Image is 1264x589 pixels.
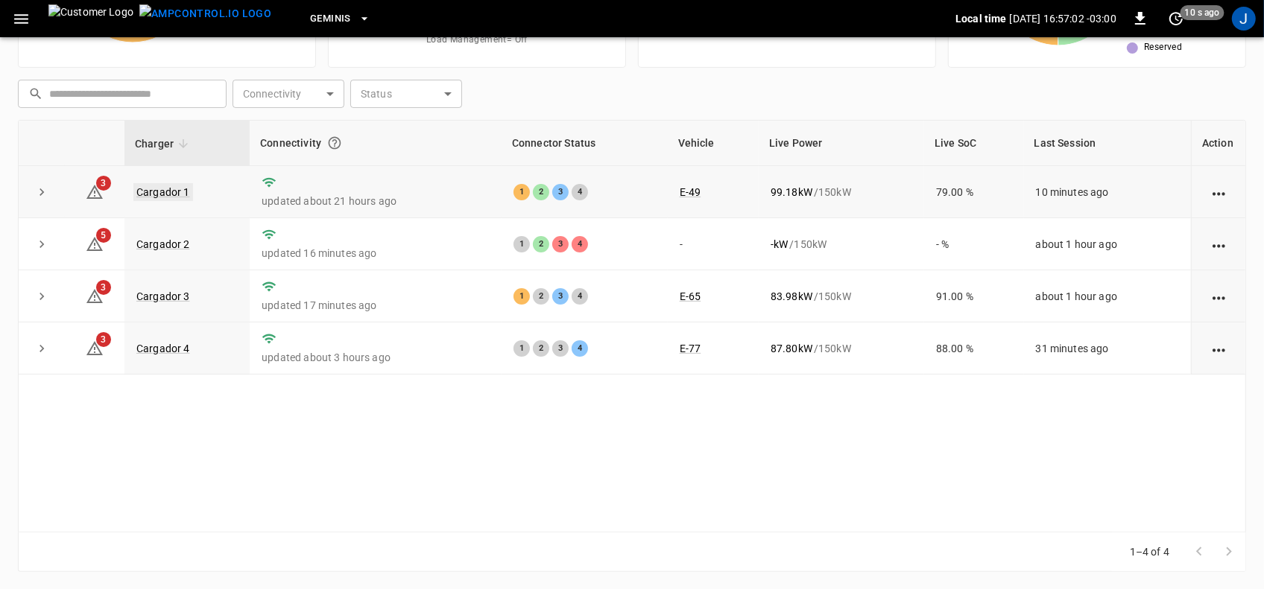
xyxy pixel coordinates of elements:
[86,237,104,249] a: 5
[1232,7,1256,31] div: profile-icon
[1024,121,1191,166] th: Last Session
[572,236,588,252] div: 4
[1210,185,1228,200] div: action cell options
[513,184,530,200] div: 1
[1181,5,1224,20] span: 10 s ago
[771,289,812,304] p: 83.98 kW
[31,285,53,308] button: expand row
[1210,341,1228,356] div: action cell options
[771,185,812,200] p: 99.18 kW
[552,236,569,252] div: 3
[771,185,912,200] div: / 150 kW
[1144,40,1182,55] span: Reserved
[1024,166,1191,218] td: 10 minutes ago
[552,184,569,200] div: 3
[572,184,588,200] div: 4
[924,322,1024,375] td: 88.00 %
[262,350,490,365] p: updated about 3 hours ago
[31,181,53,203] button: expand row
[1010,11,1116,26] p: [DATE] 16:57:02 -03:00
[96,280,111,295] span: 3
[31,233,53,255] button: expand row
[1024,218,1191,270] td: about 1 hour ago
[86,185,104,197] a: 3
[136,238,190,250] a: Cargador 2
[1210,289,1228,304] div: action cell options
[310,10,351,28] span: Geminis
[759,121,924,166] th: Live Power
[668,121,759,166] th: Vehicle
[924,121,1024,166] th: Live SoC
[136,343,190,354] a: Cargador 4
[139,4,271,23] img: ampcontrol.io logo
[31,337,53,360] button: expand row
[86,290,104,302] a: 3
[924,166,1024,218] td: 79.00 %
[680,186,701,198] a: E-49
[552,288,569,305] div: 3
[1210,237,1228,252] div: action cell options
[502,121,668,166] th: Connector Status
[96,176,111,191] span: 3
[513,340,530,357] div: 1
[771,289,912,304] div: / 150 kW
[513,288,530,305] div: 1
[135,135,193,153] span: Charger
[86,342,104,354] a: 3
[1024,270,1191,322] td: about 1 hour ago
[262,194,490,208] p: updated about 21 hours ago
[513,236,530,252] div: 1
[771,341,912,356] div: / 150 kW
[572,340,588,357] div: 4
[533,288,549,305] div: 2
[552,340,569,357] div: 3
[96,228,111,243] span: 5
[771,237,912,252] div: / 150 kW
[262,246,490,261] p: updated 16 minutes ago
[668,218,759,270] td: -
[260,130,491,156] div: Connectivity
[304,4,376,34] button: Geminis
[321,130,348,156] button: Connection between the charger and our software.
[1164,7,1188,31] button: set refresh interval
[533,236,549,252] div: 2
[924,218,1024,270] td: - %
[1130,544,1169,559] p: 1–4 of 4
[426,33,528,48] span: Load Management = Off
[262,298,490,313] p: updated 17 minutes ago
[1191,121,1245,166] th: Action
[48,4,133,33] img: Customer Logo
[533,184,549,200] div: 2
[680,343,701,354] a: E-77
[771,341,812,356] p: 87.80 kW
[1024,322,1191,375] td: 31 minutes ago
[133,183,193,201] a: Cargador 1
[533,340,549,357] div: 2
[924,270,1024,322] td: 91.00 %
[680,290,701,302] a: E-65
[955,11,1007,26] p: Local time
[572,288,588,305] div: 4
[136,290,190,302] a: Cargador 3
[771,237,788,252] p: - kW
[96,332,111,347] span: 3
